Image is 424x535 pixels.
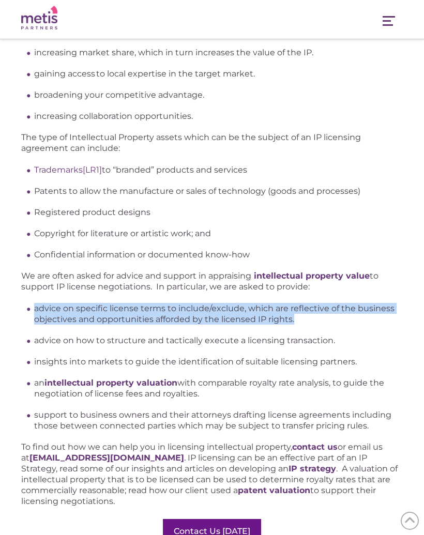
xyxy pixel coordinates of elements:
li: Patents to allow the manufacture or sales of technology (goods and processes) [34,186,403,196]
a: IP strategy [289,464,336,473]
li: Registered product designs [34,207,403,218]
li: an with comparable royalty rate analysis, to guide the negotiation of license fees and royalties. [34,377,403,399]
li: Confidential information or documented know-how [34,249,403,260]
li: support to business owners and their attorneys drafting license agreements including those betwee... [34,409,403,431]
a: [LR1] [83,165,102,175]
li: gaining access to local expertise in the target market. [34,68,403,79]
a: [EMAIL_ADDRESS][DOMAIN_NAME] [29,453,184,463]
li: Copyright for literature or artistic work; and [34,228,403,239]
p: The type of Intellectual Property assets which can be the subject of an IP licensing agreement ca... [21,132,403,154]
span: Back to Top [401,512,419,530]
p: To find out how we can help you in licensing intellectual property, or email us at . IP licensing... [21,441,403,507]
img: Metis Partners [21,6,57,30]
a: patent valuation [238,485,310,495]
li: broadening your competitive advantage. [34,89,403,100]
li: advice on how to structure and tactically execute a licensing transaction. [34,335,403,346]
a: contact us [292,442,338,452]
li: increasing market share, which in turn increases the value of the IP. [34,47,403,58]
a: intellectual property valuation [44,378,177,388]
li: advice on specific license terms to include/exclude, which are reflective of the business objecti... [34,303,403,325]
a: Trademarks [34,165,83,175]
li: to “branded” products and services [34,164,403,175]
li: insights into markets to guide the identification of suitable licensing partners. [34,356,403,367]
p: We are often asked for advice and support in appraising to support IP license negotiations. In pa... [21,270,403,292]
a: intellectual property value [254,271,370,281]
li: increasing collaboration opportunities. [34,111,403,121]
